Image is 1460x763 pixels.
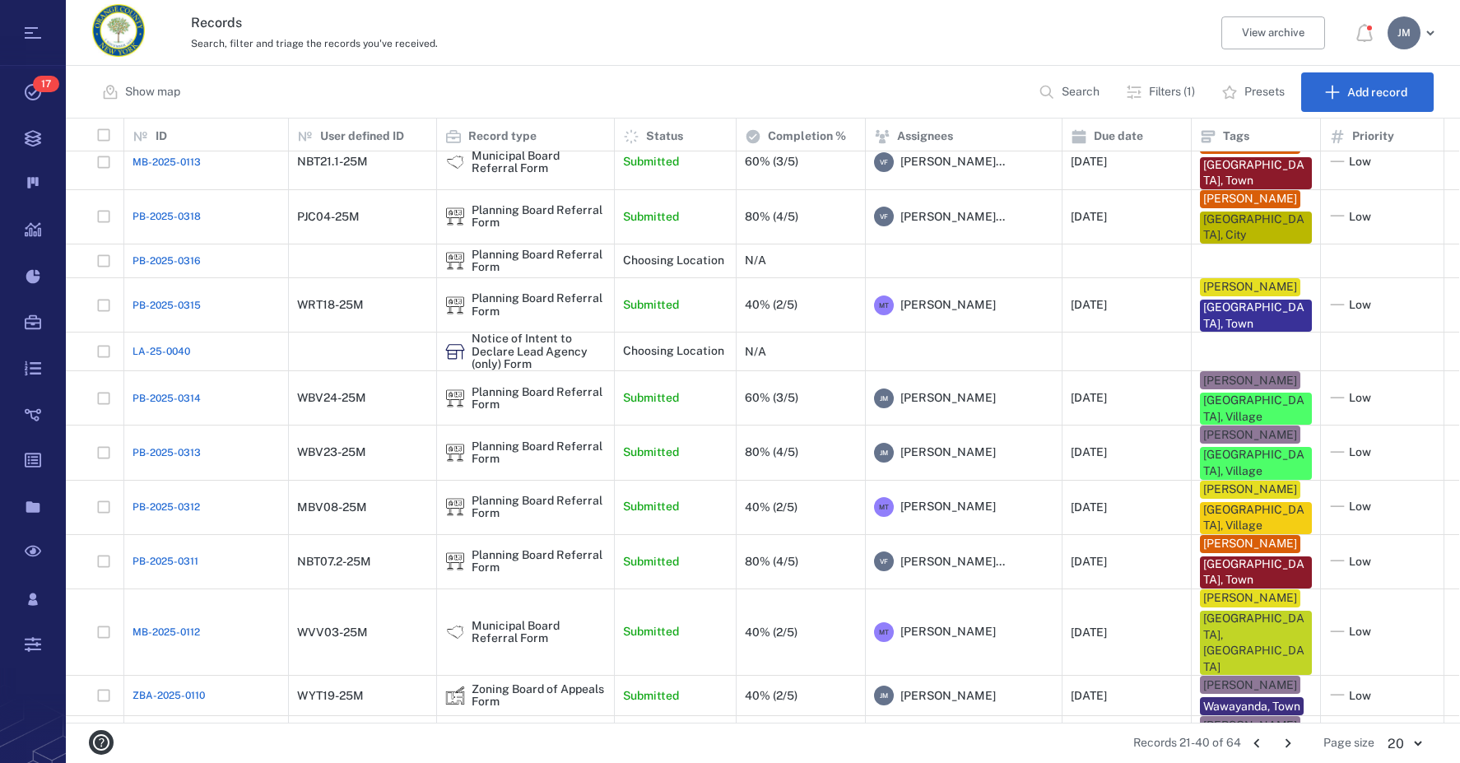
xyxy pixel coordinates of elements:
div: [GEOGRAPHIC_DATA], City [1203,212,1309,244]
span: [PERSON_NAME]... [900,154,1005,170]
p: Submitted [623,154,679,170]
div: [PERSON_NAME] [1203,373,1297,389]
div: Zoning Board of Appeals Form [445,686,465,705]
div: [GEOGRAPHIC_DATA], Village [1203,393,1309,425]
div: M T [874,622,894,642]
img: icon Planning Board Referral Form [445,497,465,517]
span: 17 [33,76,59,92]
span: Low [1349,554,1371,570]
div: 40% (2/5) [745,501,797,514]
p: Tags [1223,128,1249,145]
div: Planning Board Referral Form [472,495,606,520]
p: ID [156,128,167,145]
span: Low [1349,624,1371,640]
div: [DATE] [1071,299,1107,311]
button: Search [1029,72,1113,112]
div: 40% (2/5) [745,299,797,311]
span: Low [1349,688,1371,705]
div: [PERSON_NAME] [1203,590,1297,607]
a: PB-2025-0315 [133,298,201,313]
span: Page size [1323,735,1374,751]
button: Add record [1301,72,1434,112]
button: Go to next page [1275,730,1301,756]
img: icon Planning Board Referral Form [445,207,465,226]
div: [PERSON_NAME] [1203,191,1297,207]
span: Records 21-40 of 64 [1133,735,1241,751]
div: M T [874,295,894,315]
span: MB-2025-0113 [133,155,201,170]
a: PB-2025-0314 [133,391,201,406]
p: Filters (1) [1149,84,1195,100]
div: [DATE] [1071,392,1107,404]
div: 80% (4/5) [745,556,798,568]
p: Completion % [768,128,846,145]
div: Planning Board Referral Form [445,443,465,463]
div: Planning Board Referral Form [472,204,606,230]
span: [PERSON_NAME] [900,444,996,461]
div: [PERSON_NAME] [1203,677,1297,694]
p: Submitted [623,297,679,314]
button: JM [1388,16,1440,49]
span: [PERSON_NAME]... [900,209,1005,226]
div: [DATE] [1071,690,1107,702]
div: Municipal Board Referral Form [472,620,606,645]
span: Help [37,12,71,26]
img: icon Planning Board Referral Form [445,388,465,408]
span: [PERSON_NAME] [900,297,996,314]
p: Submitted [623,688,679,705]
span: Low [1349,390,1371,407]
div: [DATE] [1071,156,1107,168]
div: J M [874,388,894,408]
div: M T [874,497,894,517]
img: icon Zoning Board of Appeals Form [445,686,465,705]
p: Submitted [623,390,679,407]
div: J M [874,443,894,463]
div: 20 [1374,734,1434,753]
span: [PERSON_NAME] [900,390,996,407]
span: Search, filter and triage the records you've received. [191,38,438,49]
span: PB-2025-0316 [133,254,201,268]
button: help [82,723,120,761]
div: [PERSON_NAME] [1203,482,1297,498]
div: [DATE] [1071,211,1107,223]
div: [GEOGRAPHIC_DATA], Town [1203,157,1309,189]
div: Planning Board Referral Form [445,295,465,315]
div: WYT19-25M [297,690,364,702]
div: Planning Board Referral Form [445,207,465,226]
p: Submitted [623,209,679,226]
div: [GEOGRAPHIC_DATA], [GEOGRAPHIC_DATA] [1203,611,1309,675]
div: J M [874,686,894,705]
p: Choosing Location [623,343,724,360]
span: [PERSON_NAME] [900,688,996,705]
div: J M [1388,16,1420,49]
button: Presets [1211,72,1298,112]
p: User defined ID [320,128,404,145]
p: Submitted [623,499,679,515]
div: Planning Board Referral Form [472,249,606,274]
div: Municipal Board Referral Form [445,622,465,642]
div: N/A [745,254,766,267]
span: ZBA-2025-0110 [133,688,205,703]
nav: pagination navigation [1241,730,1304,756]
div: Municipal Board Referral Form [445,152,465,172]
a: PB-2025-0311 [133,554,198,569]
div: 60% (3/5) [745,392,798,404]
div: 40% (2/5) [745,626,797,639]
div: Municipal Board Referral Form [472,150,606,175]
div: Notice of Intent to Declare Lead Agency (only) Form [472,333,606,370]
p: Status [646,128,683,145]
div: WVV03-25M [297,626,368,639]
span: MB-2025-0112 [133,625,200,640]
div: Planning Board Referral Form [445,497,465,517]
a: LA-25-0040 [133,344,190,359]
div: [DATE] [1071,626,1107,639]
span: [PERSON_NAME] [900,624,996,640]
div: Planning Board Referral Form [472,292,606,318]
div: V F [874,551,894,571]
img: icon Planning Board Referral Form [445,251,465,271]
a: PB-2025-0313 [133,445,201,460]
div: Planning Board Referral Form [445,251,465,271]
a: PB-2025-0312 [133,500,200,514]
